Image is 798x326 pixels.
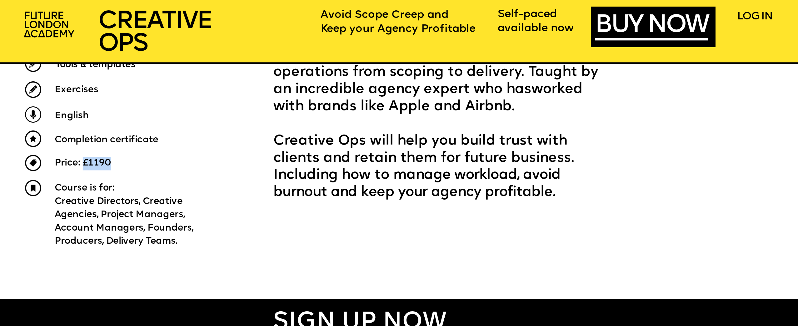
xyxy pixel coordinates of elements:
img: upload-46f30c54-4dc4-4b6f-83d2-a1dbf5baa745.png [25,81,41,98]
span: Completion certificate [55,135,158,145]
span: Exercises [55,85,98,95]
a: BUY NOW [595,13,708,40]
span: Tools & templates [55,60,136,70]
span: CREATIVE OPS [98,9,212,57]
span: Creative Directors, Creative Agencies, Project Managers, Account Managers, Founders, Producers, D... [55,197,196,246]
span: available now [498,23,574,34]
span: Keep your Agency Profitable [321,23,476,35]
img: upload-d48f716b-e876-41cd-bec0-479d4f1408e9.png [25,130,41,147]
span: Self-paced [498,8,557,20]
img: upload-9eb2eadd-7bf9-4b2b-b585-6dd8b9275b41.png [25,106,41,123]
span: English [55,111,89,120]
span: Price: £1190 [55,159,111,168]
span: Creative Ops will help you build trust with clients and retain them for future business. Includin... [273,134,578,199]
span: Course is for: [55,184,115,193]
span: worked with brands like Apple and Airbnb. [273,83,587,113]
a: LOG IN [737,11,772,23]
img: upload-2f72e7a8-3806-41e8-b55b-d754ac055a4a.png [19,7,81,43]
span: Avoid Scope Creep and [321,9,448,21]
span: This practical online course provides EVERYTHING you need for your agency's operations from scopi... [273,31,602,113]
img: upload-a750bc6f-f52f-43b6-9728-8737ad81f8c1.png [25,180,41,196]
span: anage workload, avoid burnout and keep your agency profitable. [273,169,564,199]
img: upload-23374000-b70b-46d9-a071-d267d891162d.png [25,155,41,171]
